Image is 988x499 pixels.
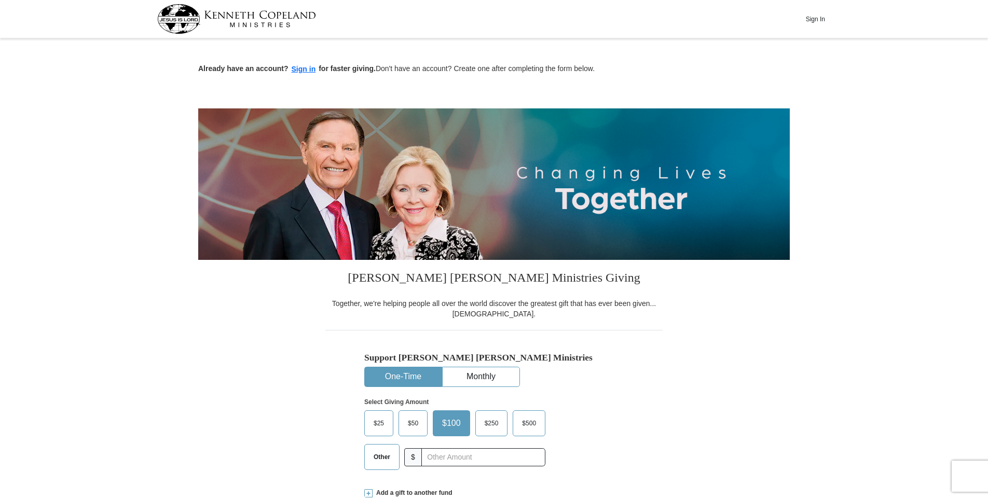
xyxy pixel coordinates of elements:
span: $250 [479,415,504,431]
span: $ [404,448,422,466]
button: Sign in [289,63,319,75]
input: Other Amount [421,448,545,466]
div: Together, we're helping people all over the world discover the greatest gift that has ever been g... [325,298,663,319]
strong: Already have an account? for faster giving. [198,64,376,73]
span: Add a gift to another fund [373,489,452,497]
span: $50 [403,415,423,431]
button: Sign In [800,11,831,27]
img: kcm-header-logo.svg [157,4,316,34]
h3: [PERSON_NAME] [PERSON_NAME] Ministries Giving [325,260,663,298]
strong: Select Giving Amount [364,398,429,406]
span: $500 [517,415,541,431]
p: Don't have an account? Create one after completing the form below. [198,63,790,75]
button: Monthly [443,367,519,386]
button: One-Time [365,367,442,386]
span: $25 [368,415,389,431]
span: Other [368,449,395,465]
h5: Support [PERSON_NAME] [PERSON_NAME] Ministries [364,352,624,363]
span: $100 [437,415,466,431]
